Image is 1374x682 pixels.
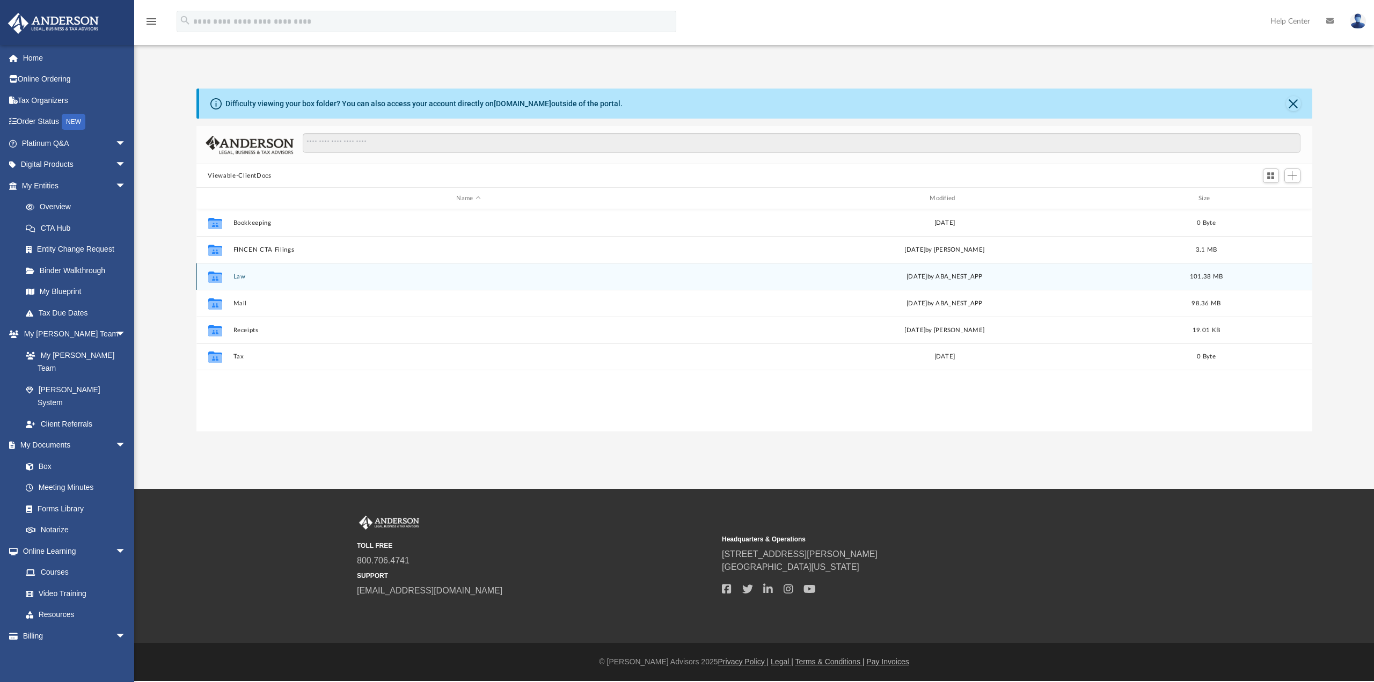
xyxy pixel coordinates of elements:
button: Bookkeeping [233,219,704,226]
span: arrow_drop_down [115,175,137,197]
a: Privacy Policy | [718,657,769,666]
div: NEW [62,114,85,130]
span: 0 Byte [1197,220,1216,226]
span: arrow_drop_down [115,435,137,457]
div: [DATE] by [PERSON_NAME] [709,245,1180,255]
a: menu [145,20,158,28]
a: My [PERSON_NAME] Team [15,344,131,379]
small: SUPPORT [357,571,714,581]
a: Online Ordering [8,69,142,90]
div: by ABA_NEST_APP [709,272,1180,282]
i: search [179,14,191,26]
small: TOLL FREE [357,541,714,551]
button: Law [233,273,704,280]
div: Name [232,194,704,203]
a: My Blueprint [15,281,137,303]
button: Add [1284,168,1300,184]
img: Anderson Advisors Platinum Portal [357,516,421,530]
div: Difficulty viewing your box folder? You can also access your account directly on outside of the p... [225,98,623,109]
div: Size [1185,194,1227,203]
a: Video Training [15,583,131,604]
a: CTA Hub [15,217,142,239]
a: Billingarrow_drop_down [8,625,142,647]
img: Anderson Advisors Platinum Portal [5,13,102,34]
div: [DATE] [709,218,1180,228]
span: 3.1 MB [1195,247,1217,253]
small: Headquarters & Operations [722,534,1079,544]
a: Notarize [15,519,137,541]
button: Receipts [233,327,704,334]
span: [DATE] [907,274,927,280]
span: 101.38 MB [1189,274,1222,280]
a: [STREET_ADDRESS][PERSON_NAME] [722,549,878,559]
a: Forms Library [15,498,131,519]
a: [GEOGRAPHIC_DATA][US_STATE] [722,562,859,571]
a: Home [8,47,142,69]
a: Overview [15,196,142,218]
a: Tax Organizers [8,90,142,111]
a: Box [15,456,131,477]
a: Platinum Q&Aarrow_drop_down [8,133,142,154]
a: Terms & Conditions | [795,657,865,666]
span: arrow_drop_down [115,154,137,176]
button: Tax [233,353,704,360]
button: Mail [233,300,704,307]
span: arrow_drop_down [115,324,137,346]
span: 19.01 KB [1192,327,1219,333]
button: Viewable-ClientDocs [208,171,271,181]
a: Resources [15,604,137,626]
i: menu [145,15,158,28]
span: arrow_drop_down [115,540,137,562]
div: [DATE] by [PERSON_NAME] [709,326,1180,335]
a: 800.706.4741 [357,556,410,565]
a: My Documentsarrow_drop_down [8,435,137,456]
div: grid [196,209,1312,431]
a: [PERSON_NAME] System [15,379,137,413]
span: arrow_drop_down [115,133,137,155]
a: Digital Productsarrow_drop_down [8,154,142,175]
div: © [PERSON_NAME] Advisors 2025 [134,656,1374,668]
span: arrow_drop_down [115,625,137,647]
a: Binder Walkthrough [15,260,142,281]
button: Switch to Grid View [1263,168,1279,184]
a: Client Referrals [15,413,137,435]
button: Close [1286,96,1301,111]
button: FINCEN CTA Filings [233,246,704,253]
img: User Pic [1350,13,1366,29]
a: Pay Invoices [866,657,909,666]
div: id [1232,194,1307,203]
span: 98.36 MB [1192,300,1220,306]
a: [DOMAIN_NAME] [494,99,551,108]
a: Tax Due Dates [15,302,142,324]
a: Meeting Minutes [15,477,137,498]
a: Courses [15,562,137,583]
a: My Entitiesarrow_drop_down [8,175,142,196]
div: [DATE] by ABA_NEST_APP [709,299,1180,309]
a: [EMAIL_ADDRESS][DOMAIN_NAME] [357,586,502,595]
a: Order StatusNEW [8,111,142,133]
a: My [PERSON_NAME] Teamarrow_drop_down [8,324,137,345]
a: Legal | [771,657,793,666]
div: id [201,194,228,203]
div: Modified [708,194,1180,203]
a: Online Learningarrow_drop_down [8,540,137,562]
span: 0 Byte [1197,354,1216,360]
input: Search files and folders [303,133,1300,153]
div: [DATE] [709,352,1180,362]
a: Entity Change Request [15,239,142,260]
